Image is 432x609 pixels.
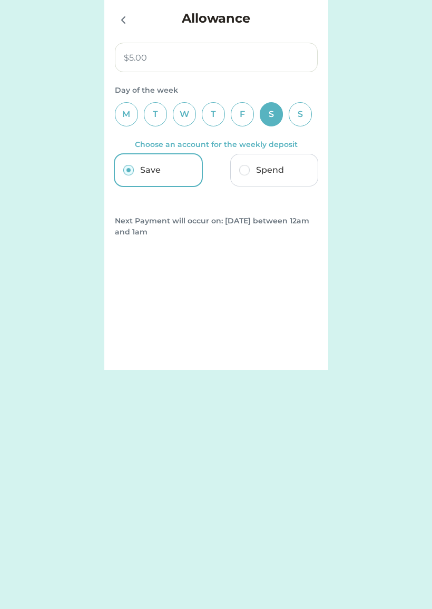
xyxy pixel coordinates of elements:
img: Radio%20Buttons%20%28Wireframes%29.png [239,165,250,175]
div: T [202,102,225,126]
div: Save [140,164,161,176]
div: M [115,102,138,126]
div: F [231,102,254,126]
div: Spend [256,164,284,176]
h4: Allowance [146,9,286,28]
div: S [260,102,283,126]
div: Choose an account for the weekly deposit [135,139,298,150]
div: W [173,102,196,126]
img: Radio%20Buttons%20%28Wireframes%29.png [123,165,134,175]
div: Next Payment will occur on: [DATE] between 12am and 1am [115,215,318,238]
div: Day of the week [115,85,318,96]
div: T [144,102,167,126]
input: Custom amount [115,43,318,72]
div: S [289,102,312,126]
